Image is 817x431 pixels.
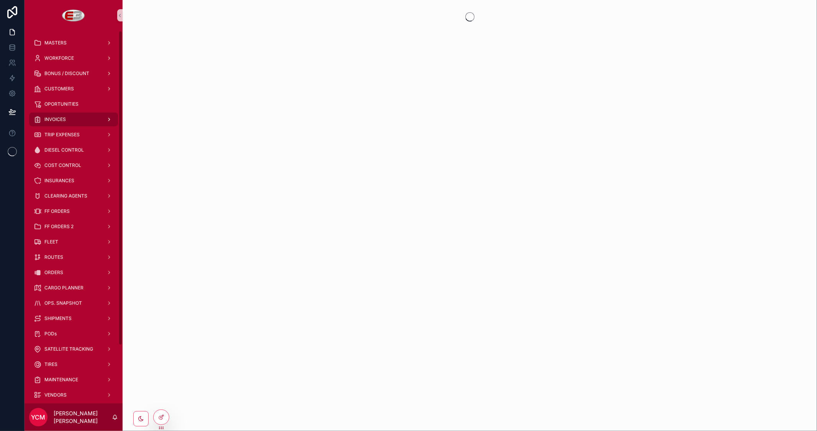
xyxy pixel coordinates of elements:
[29,312,118,325] a: SHIPMENTS
[29,174,118,188] a: INSURANCES
[44,132,80,138] span: TRIP EXPENSES
[29,342,118,356] a: SATELLITE TRACKING
[44,269,63,276] span: ORDERS
[29,281,118,295] a: CARGO PLANNER
[44,208,70,214] span: FF ORDERS
[29,388,118,402] a: VENDORS
[29,204,118,218] a: FF ORDERS
[29,266,118,279] a: ORDERS
[44,315,72,322] span: SHIPMENTS
[44,346,93,352] span: SATELLITE TRACKING
[44,86,74,92] span: CUSTOMERS
[29,82,118,96] a: CUSTOMERS
[44,55,74,61] span: WORKFORCE
[54,410,112,425] p: [PERSON_NAME] [PERSON_NAME]
[29,158,118,172] a: COST CONTROL
[29,113,118,126] a: INVOICES
[29,220,118,233] a: FF ORDERS 2
[44,361,57,367] span: TIRES
[44,224,74,230] span: FF ORDERS 2
[44,377,78,383] span: MAINTENANCE
[29,327,118,341] a: PODs
[29,296,118,310] a: OPS. SNAPSHOT
[44,116,66,122] span: INVOICES
[44,40,67,46] span: MASTERS
[44,101,79,107] span: OPORTUNITIES
[29,250,118,264] a: ROUTES
[44,331,57,337] span: PODs
[29,358,118,371] a: TIRES
[44,254,63,260] span: ROUTES
[29,51,118,65] a: WORKFORCE
[29,67,118,80] a: BONUS / DISCOUNT
[29,189,118,203] a: CLEARING AGENTS
[44,300,82,306] span: OPS. SNAPSHOT
[62,9,85,21] img: App logo
[44,162,81,168] span: COST CONTROL
[25,31,123,403] div: scrollable content
[44,147,84,153] span: DIESEL CONTROL
[29,36,118,50] a: MASTERS
[29,143,118,157] a: DIESEL CONTROL
[44,285,84,291] span: CARGO PLANNER
[44,193,87,199] span: CLEARING AGENTS
[44,70,89,77] span: BONUS / DISCOUNT
[31,413,46,422] span: YCM
[29,128,118,142] a: TRIP EXPENSES
[44,239,58,245] span: FLEET
[29,235,118,249] a: FLEET
[29,97,118,111] a: OPORTUNITIES
[29,373,118,387] a: MAINTENANCE
[44,392,67,398] span: VENDORS
[44,178,74,184] span: INSURANCES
